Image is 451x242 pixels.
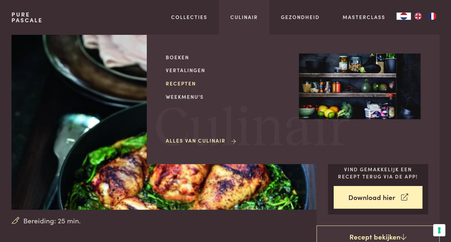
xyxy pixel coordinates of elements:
a: PurePascale [11,11,43,23]
aside: Language selected: Nederlands [396,13,440,20]
a: Culinair [230,13,258,21]
img: Kip met room en spinazie (keto) [11,19,330,210]
a: Download hier [334,186,422,209]
a: EN [411,13,425,20]
a: Masterclass [342,13,385,21]
a: Boeken [166,53,287,61]
span: Bereiding: 25 min. [23,215,81,226]
img: Culinair [299,53,421,120]
button: Uw voorkeuren voor toestemming voor trackingtechnologieën [433,224,445,236]
p: Vind gemakkelijk een recept terug via de app! [334,166,422,180]
a: Alles van Culinair [166,137,237,144]
ul: Language list [411,13,440,20]
a: Recepten [166,80,287,87]
a: Vertalingen [166,66,287,74]
a: Collecties [171,13,207,21]
span: Culinair [154,102,349,157]
div: Language [396,13,411,20]
a: Weekmenu's [166,93,287,101]
a: FR [425,13,440,20]
a: Gezondheid [281,13,320,21]
a: NL [396,13,411,20]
